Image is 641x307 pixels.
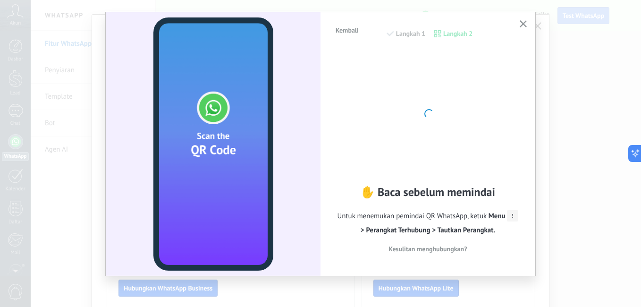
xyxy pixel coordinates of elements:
[331,23,363,37] button: Kembali
[335,209,521,238] span: Untuk menemukan pemindai QR WhatsApp, ketuk
[335,185,521,199] h2: ✋ Baca sebelum memindai
[335,242,521,256] button: Kesulitan menghubungkan?
[361,212,519,235] span: > Perangkat Terhubung > Tautkan Perangkat.
[388,246,467,252] span: Kesulitan menghubungkan?
[489,212,519,221] span: Menu
[336,27,359,34] span: Kembali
